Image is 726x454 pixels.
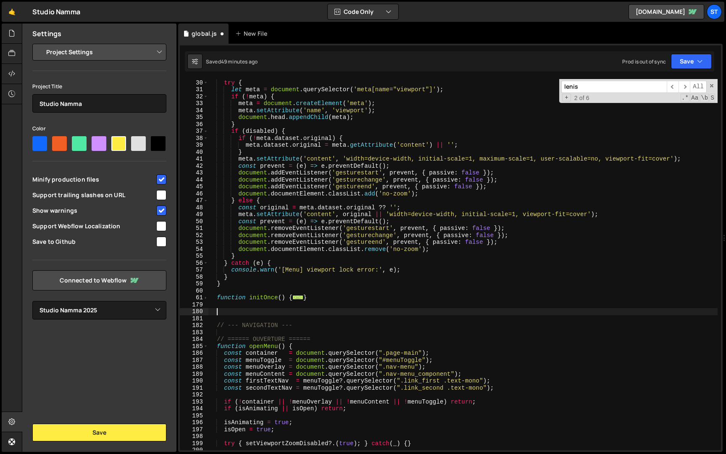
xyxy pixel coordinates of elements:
[180,343,208,350] div: 185
[629,4,704,19] a: [DOMAIN_NAME]
[32,270,166,290] a: Connected to Webflow
[328,4,398,19] button: Code Only
[180,169,208,177] div: 43
[180,128,208,135] div: 37
[180,280,208,288] div: 59
[690,94,699,102] span: CaseSensitive Search
[180,79,208,87] div: 30
[180,86,208,93] div: 31
[690,81,707,93] span: Alt-Enter
[180,288,208,295] div: 60
[180,197,208,204] div: 47
[180,301,208,309] div: 179
[180,391,208,399] div: 192
[180,225,208,232] div: 51
[32,206,155,215] span: Show warnings
[180,239,208,246] div: 53
[180,93,208,100] div: 32
[180,177,208,184] div: 44
[192,29,217,38] div: global.js
[180,204,208,211] div: 48
[180,371,208,378] div: 189
[180,149,208,156] div: 40
[180,426,208,433] div: 197
[180,405,208,412] div: 194
[32,29,61,38] h2: Settings
[2,2,22,22] a: 🤙
[32,175,155,184] span: Minify production files
[561,81,667,93] input: Search for
[679,81,690,93] span: ​
[180,447,208,454] div: 200
[32,238,155,246] span: Save to Github
[180,315,208,322] div: 181
[180,357,208,364] div: 187
[180,163,208,170] div: 42
[667,81,679,93] span: ​
[681,94,689,102] span: RegExp Search
[710,94,715,102] span: Search In Selection
[180,260,208,267] div: 56
[180,100,208,107] div: 33
[180,433,208,440] div: 198
[180,419,208,426] div: 196
[180,121,208,128] div: 36
[180,142,208,149] div: 39
[180,107,208,114] div: 34
[707,4,722,19] a: St
[180,364,208,371] div: 188
[32,7,80,17] div: Studio Namma
[180,156,208,163] div: 41
[180,232,208,239] div: 52
[32,191,155,199] span: Support trailing slashes on URL
[206,58,258,65] div: Saved
[180,190,208,198] div: 46
[180,274,208,281] div: 58
[32,124,46,133] label: Color
[180,308,208,315] div: 180
[180,385,208,392] div: 191
[571,95,593,102] span: 2 of 6
[180,322,208,329] div: 182
[700,94,709,102] span: Whole Word Search
[180,336,208,343] div: 184
[180,350,208,357] div: 186
[32,94,166,113] input: Project name
[180,440,208,447] div: 199
[221,58,258,65] div: 49 minutes ago
[180,329,208,336] div: 183
[180,135,208,142] div: 38
[235,29,271,38] div: New File
[180,114,208,121] div: 35
[180,183,208,190] div: 45
[32,222,155,230] span: Support Webflow Localization
[180,294,208,301] div: 61
[32,424,166,441] button: Save
[180,377,208,385] div: 190
[562,94,571,102] span: Toggle Replace mode
[180,399,208,406] div: 193
[180,253,208,260] div: 55
[180,211,208,218] div: 49
[180,267,208,274] div: 57
[671,54,712,69] button: Save
[180,412,208,420] div: 195
[180,218,208,225] div: 50
[32,82,62,91] label: Project Title
[622,58,666,65] div: Prod is out of sync
[180,246,208,253] div: 54
[292,295,303,300] span: ...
